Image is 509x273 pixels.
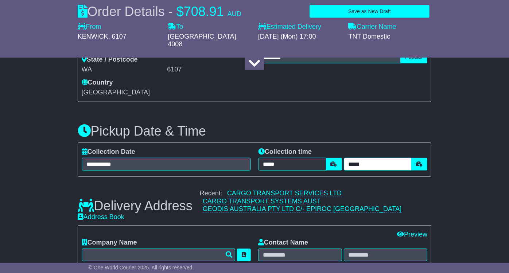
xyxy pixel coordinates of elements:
span: 708.91 [184,4,224,19]
label: Collection Date [82,148,135,156]
label: Contact Name [258,239,308,247]
label: Carrier Name [349,23,396,31]
div: TNT Domestic [349,33,432,41]
a: Preview [397,231,427,238]
span: KENWICK [78,33,108,40]
label: To [168,23,183,31]
a: CARGO TRANSPORT SERVICES LTD [227,190,342,197]
span: $ [176,4,184,19]
h3: Delivery Address [78,199,193,213]
div: [DATE] (Mon) 17:00 [258,33,341,41]
span: [GEOGRAPHIC_DATA] [82,89,150,96]
label: Country [82,79,113,87]
a: CARGO TRANSPORT SYSTEMS AUST [203,198,321,205]
label: Estimated Delivery [258,23,341,31]
label: From [78,23,101,31]
label: Collection time [258,148,312,156]
div: WA [82,66,166,74]
span: [GEOGRAPHIC_DATA] [168,33,236,40]
div: Recent: [200,190,432,213]
h3: Pickup Date & Time [78,124,432,139]
span: © One World Courier 2025. All rights reserved. [89,265,194,270]
label: Company Name [82,239,137,247]
div: Order Details - [78,4,241,19]
a: GEODIS AUSTRALIA PTY LTD C/- EPIROC [GEOGRAPHIC_DATA] [203,205,402,213]
a: Address Book [78,213,124,221]
label: State / Postcode [82,56,138,64]
span: , 6107 [108,33,127,40]
span: AUD [228,10,241,17]
button: Save as New Draft [310,5,430,18]
span: , 4008 [168,33,238,48]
